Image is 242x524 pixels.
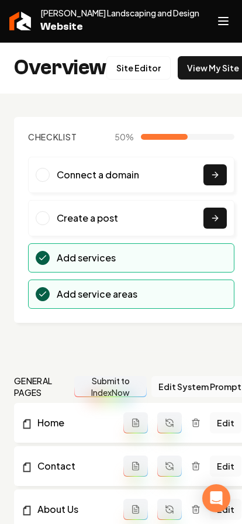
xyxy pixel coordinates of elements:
[74,376,147,397] button: Submit to IndexNow
[123,412,148,433] button: Add admin page prompt
[21,502,123,516] a: About Us
[9,12,31,30] img: Rebolt Logo
[14,56,106,80] h2: Overview
[21,416,123,430] a: Home
[209,7,237,35] button: Open navigation menu
[57,287,137,301] h3: Add service areas
[21,459,123,473] a: Contact
[57,211,118,225] h3: Create a post
[40,19,199,35] span: Website
[14,375,74,398] h2: general pages
[210,456,241,477] a: Edit
[210,412,241,433] a: Edit
[57,168,139,182] h3: Connect a domain
[123,456,148,477] button: Add admin page prompt
[40,7,199,19] span: [PERSON_NAME] Landscaping and Design
[115,131,134,143] span: 50 %
[57,251,116,265] h3: Add services
[106,56,171,80] a: Site Editor
[123,499,148,520] button: Add admin page prompt
[202,484,230,512] div: Open Intercom Messenger
[28,131,77,143] h2: Checklist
